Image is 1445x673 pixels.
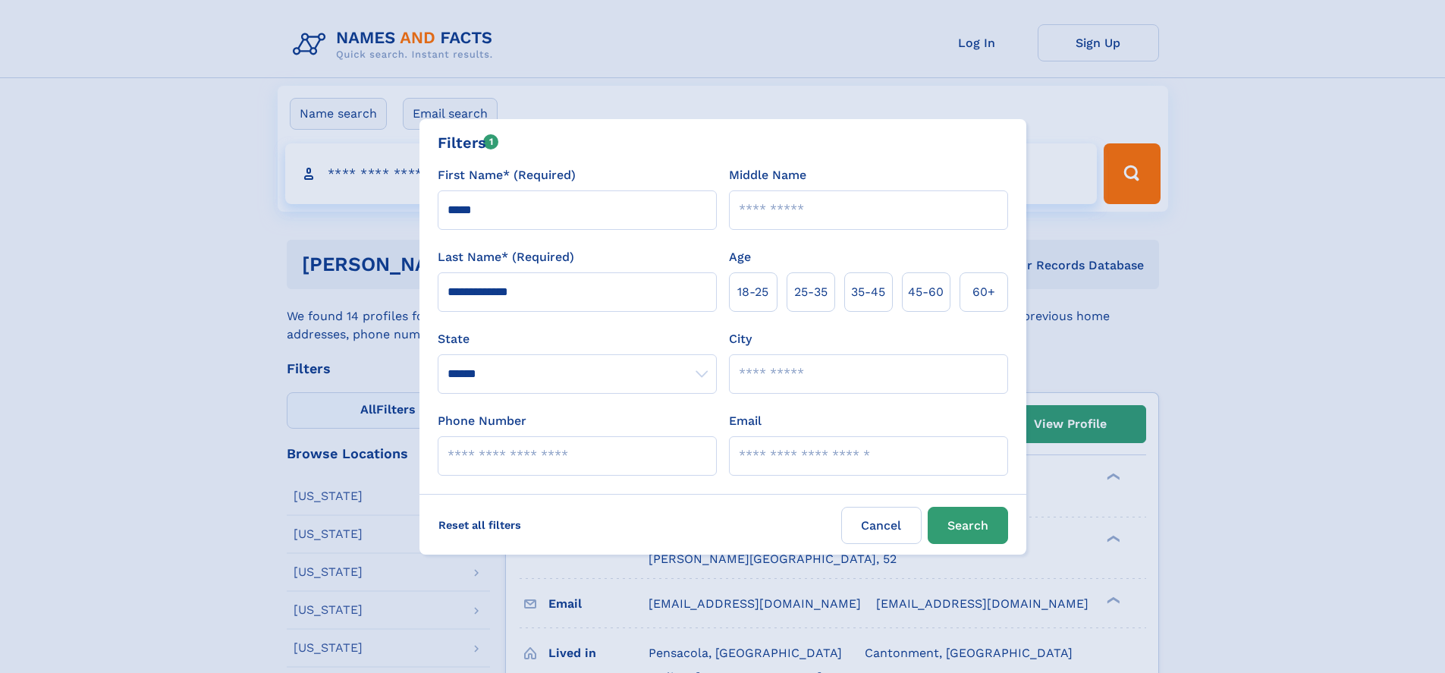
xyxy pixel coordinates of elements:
label: Reset all filters [429,507,531,543]
label: First Name* (Required) [438,166,576,184]
label: State [438,330,717,348]
button: Search [928,507,1008,544]
span: 35‑45 [851,283,885,301]
div: Filters [438,131,499,154]
label: City [729,330,752,348]
label: Middle Name [729,166,806,184]
label: Last Name* (Required) [438,248,574,266]
label: Phone Number [438,412,526,430]
span: 18‑25 [737,283,768,301]
span: 45‑60 [908,283,944,301]
label: Cancel [841,507,922,544]
span: 25‑35 [794,283,828,301]
span: 60+ [972,283,995,301]
label: Email [729,412,762,430]
label: Age [729,248,751,266]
